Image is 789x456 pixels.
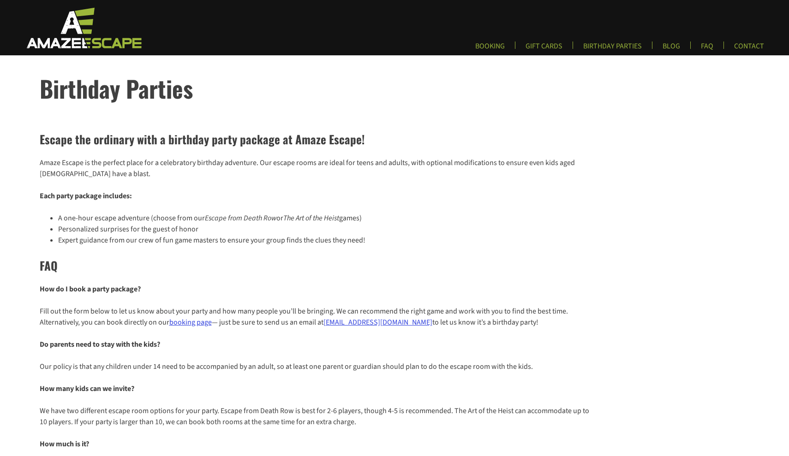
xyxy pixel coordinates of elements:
[655,41,687,57] a: BLOG
[576,41,649,57] a: BIRTHDAY PARTIES
[40,157,592,179] p: Amaze Escape is the perfect place for a celebratory birthday adventure. Our escape rooms are idea...
[40,405,592,427] p: We have two different escape room options for your party. Escape from Death Row is best for 2-6 p...
[40,257,592,274] h2: FAQ
[693,41,721,57] a: FAQ
[40,439,89,449] strong: How much is it?
[468,41,512,57] a: BOOKING
[40,361,592,372] p: Our policy is that any children under 14 need to be accompanied by an adult, so at least one pare...
[40,339,160,349] strong: Do parents need to stay with the kids?
[15,6,151,49] img: Escape Room Game in Boston Area
[283,213,339,223] em: The Art of the Heist
[518,41,570,57] a: GIFT CARDS
[58,213,592,224] li: A one-hour escape adventure (choose from our or games)
[727,41,771,57] a: CONTACT
[58,235,592,246] li: Expert guidance from our crew of fun game masters to ensure your group finds the clues they need!
[40,384,134,394] strong: How many kids can we invite?
[58,224,592,235] li: Personalized surprises for the guest of honor
[205,213,276,223] em: Escape from Death Row
[40,130,592,148] h2: Escape the ordinary with a birthday party package at Amaze Escape!
[323,317,432,327] a: [EMAIL_ADDRESS][DOMAIN_NAME]
[40,191,132,201] strong: Each party package includes:
[40,284,141,294] strong: How do I book a party package?
[169,317,212,327] a: booking page
[40,306,592,328] p: Fill out the form below to let us know about your party and how many people you’ll be bringing. W...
